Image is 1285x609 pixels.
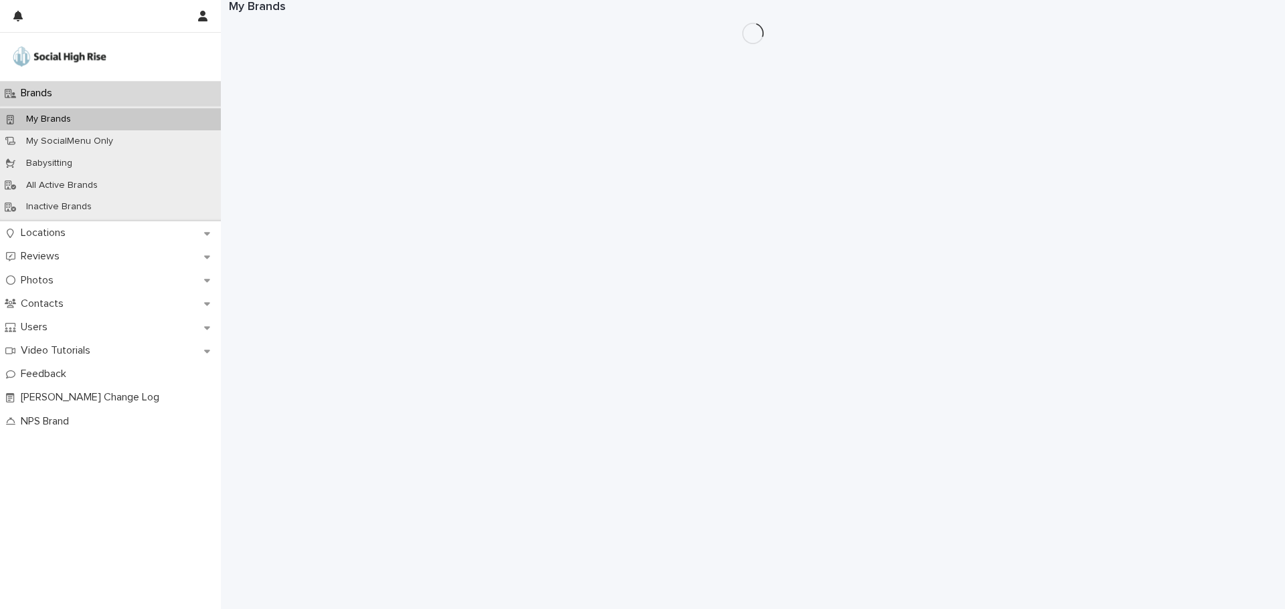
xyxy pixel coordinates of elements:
img: o5DnuTxEQV6sW9jFYBBf [11,43,108,70]
p: Feedback [15,368,77,380]
p: Babysitting [15,158,83,169]
p: Reviews [15,250,70,263]
p: All Active Brands [15,180,108,191]
p: Inactive Brands [15,201,102,213]
p: My Brands [15,114,82,125]
p: Photos [15,274,64,287]
p: My SocialMenu Only [15,136,124,147]
p: Video Tutorials [15,344,101,357]
p: Users [15,321,58,334]
p: Contacts [15,297,74,310]
p: [PERSON_NAME] Change Log [15,391,170,404]
p: Brands [15,87,63,100]
p: Locations [15,227,76,239]
p: NPS Brand [15,415,80,428]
